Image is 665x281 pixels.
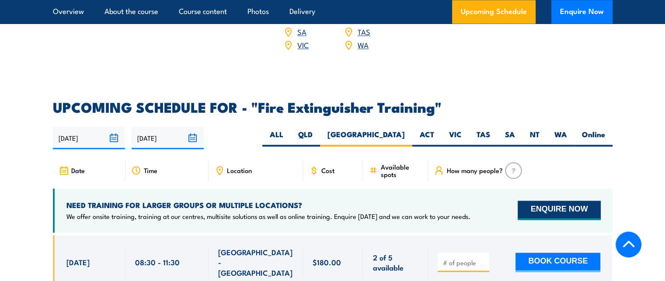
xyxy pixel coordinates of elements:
[515,253,600,272] button: BOOK COURSE
[498,129,522,146] label: SA
[262,129,291,146] label: ALL
[320,129,412,146] label: [GEOGRAPHIC_DATA]
[522,129,547,146] label: NT
[71,167,85,174] span: Date
[380,163,422,178] span: Available spots
[53,101,613,113] h2: UPCOMING SCHEDULE FOR - "Fire Extinguisher Training"
[218,247,293,278] span: [GEOGRAPHIC_DATA] - [GEOGRAPHIC_DATA]
[313,257,341,267] span: $180.00
[66,200,470,210] h4: NEED TRAINING FOR LARGER GROUPS OR MULTIPLE LOCATIONS?
[574,129,613,146] label: Online
[321,167,334,174] span: Cost
[442,258,486,267] input: # of people
[66,212,470,221] p: We offer onsite training, training at our centres, multisite solutions as well as online training...
[291,129,320,146] label: QLD
[412,129,442,146] label: ACT
[373,252,418,273] span: 2 of 5 available
[144,167,157,174] span: Time
[547,129,574,146] label: WA
[53,127,125,149] input: From date
[66,257,90,267] span: [DATE]
[442,129,469,146] label: VIC
[469,129,498,146] label: TAS
[135,257,180,267] span: 08:30 - 11:30
[446,167,502,174] span: How many people?
[518,201,600,220] button: ENQUIRE NOW
[297,26,306,37] a: SA
[297,39,309,50] a: VIC
[132,127,204,149] input: To date
[227,167,252,174] span: Location
[358,39,369,50] a: WA
[358,26,370,37] a: TAS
